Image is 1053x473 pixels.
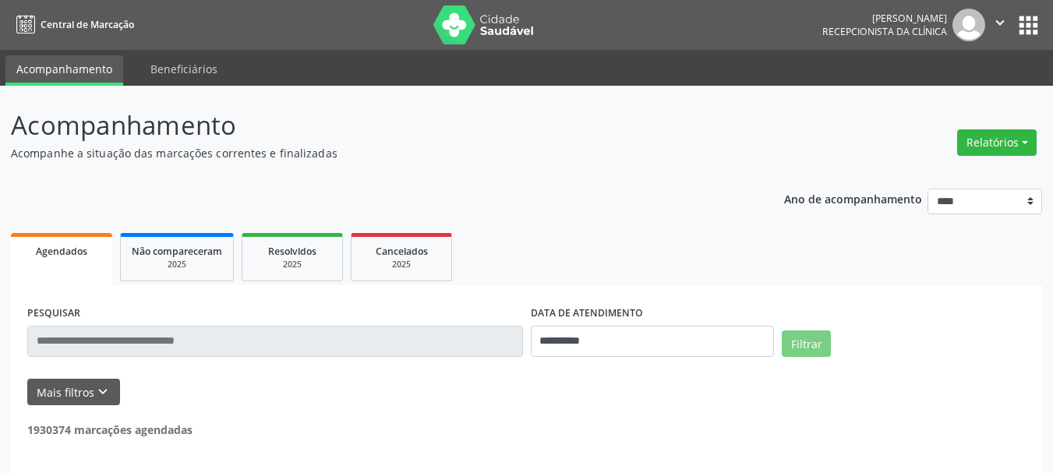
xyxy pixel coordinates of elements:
i: keyboard_arrow_down [94,383,111,401]
span: Agendados [36,245,87,258]
label: PESQUISAR [27,302,80,326]
div: 2025 [362,259,440,270]
span: Não compareceram [132,245,222,258]
img: img [952,9,985,41]
span: Recepcionista da clínica [822,25,947,38]
p: Acompanhe a situação das marcações correntes e finalizadas [11,145,733,161]
span: Resolvidos [268,245,316,258]
div: 2025 [253,259,331,270]
label: DATA DE ATENDIMENTO [531,302,643,326]
span: Central de Marcação [41,18,134,31]
a: Central de Marcação [11,12,134,37]
p: Ano de acompanhamento [784,189,922,208]
button:  [985,9,1015,41]
a: Beneficiários [140,55,228,83]
i:  [991,14,1009,31]
div: [PERSON_NAME] [822,12,947,25]
div: 2025 [132,259,222,270]
button: Filtrar [782,330,831,357]
button: Relatórios [957,129,1037,156]
strong: 1930374 marcações agendadas [27,422,193,437]
button: Mais filtroskeyboard_arrow_down [27,379,120,406]
span: Cancelados [376,245,428,258]
a: Acompanhamento [5,55,123,86]
button: apps [1015,12,1042,39]
p: Acompanhamento [11,106,733,145]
